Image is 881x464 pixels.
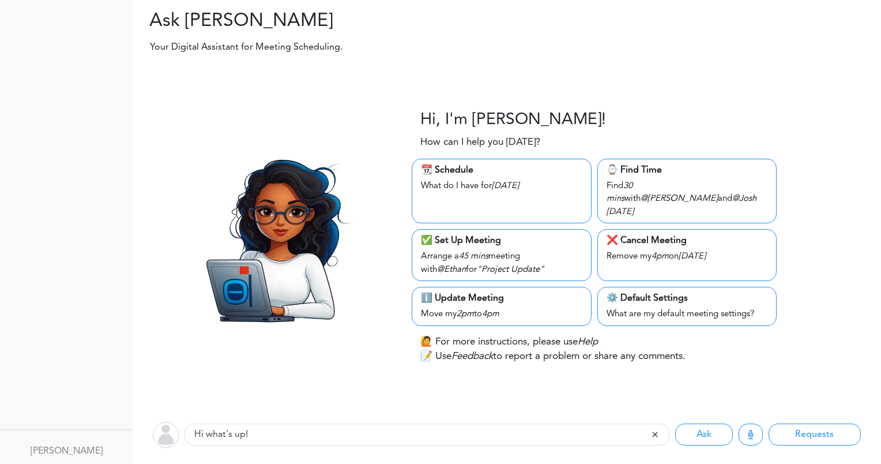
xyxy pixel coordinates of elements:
[421,163,582,177] div: 📆 Schedule
[607,248,768,264] div: Remove my on
[421,234,582,248] div: ✅ Set Up Meeting
[607,182,632,204] i: 30 mins
[421,177,582,193] div: What do I have for
[451,351,493,361] i: Feedback
[437,265,466,274] i: @Ethan
[492,182,519,190] i: [DATE]
[457,310,474,319] i: 2pm
[420,349,686,364] p: 📝 Use to report a problem or share any comments.
[420,335,598,350] p: 🙋 For more instructions, please use
[421,248,582,276] div: Arrange a meeting with for
[142,40,666,54] p: Your Digital Assistant for Meeting Scheduling.
[421,305,582,321] div: Move my to
[421,291,582,305] div: ℹ️ Update Meeting
[420,135,540,150] p: How can I help you [DATE]?
[641,194,718,203] i: @[PERSON_NAME]
[732,194,756,203] i: @Josh
[607,208,634,216] i: [DATE]
[141,10,498,32] h2: Ask [PERSON_NAME]
[607,234,768,248] div: ❌ Cancel Meeting
[769,424,861,446] button: Requests
[459,252,488,261] i: 45 mins
[607,177,768,219] div: Find with and
[607,163,768,177] div: ⌚️ Find Time
[607,291,768,305] div: ⚙️ Default Settings
[1,437,131,463] a: [PERSON_NAME]
[477,265,544,274] i: "Project Update"
[180,142,371,332] img: Zara.png
[578,337,598,347] i: Help
[607,305,768,321] div: What are my default meeting settings?
[482,310,499,319] i: 4pm
[31,444,103,458] div: [PERSON_NAME]
[153,422,179,448] img: user-off.png
[420,111,606,130] h3: Hi, I'm [PERSON_NAME]!
[675,424,733,446] button: Ask
[679,252,706,261] i: [DATE]
[652,252,669,261] i: 4pm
